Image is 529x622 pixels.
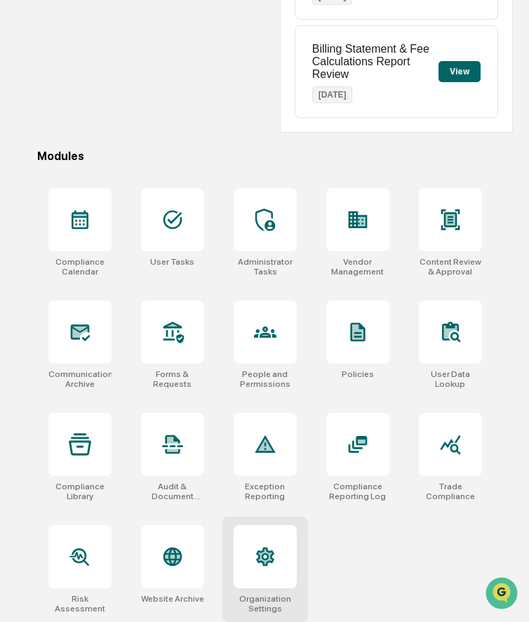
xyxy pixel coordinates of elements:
[140,238,170,249] span: Pylon
[326,482,389,501] div: Compliance Reporting Log
[438,61,481,82] button: View
[102,178,113,190] div: 🗄️
[234,482,297,501] div: Exception Reporting
[141,594,204,604] div: Website Archive
[8,198,94,223] a: 🔎Data Lookup
[96,171,180,197] a: 🗄️Attestations
[14,178,25,190] div: 🖐️
[14,205,25,216] div: 🔎
[99,237,170,249] a: Powered byPylon
[234,594,297,614] div: Organization Settings
[141,482,204,501] div: Audit & Document Logs
[234,369,297,389] div: People and Permissions
[48,369,112,389] div: Communications Archive
[48,107,230,121] div: Start new chat
[14,107,39,133] img: 1746055101610-c473b297-6a78-478c-a979-82029cc54cd1
[48,257,112,277] div: Compliance Calendar
[234,257,297,277] div: Administrator Tasks
[48,594,112,614] div: Risk Assessment
[312,86,353,103] p: [DATE]
[419,257,482,277] div: Content Review & Approval
[326,257,389,277] div: Vendor Management
[312,43,439,81] p: Billing Statement & Fee Calculations Report Review
[8,171,96,197] a: 🖐️Preclearance
[48,121,178,133] div: We're available if you need us!
[48,482,112,501] div: Compliance Library
[150,257,194,267] div: User Tasks
[484,576,522,614] iframe: Open customer support
[141,369,204,389] div: Forms & Requests
[28,177,91,191] span: Preclearance
[116,177,174,191] span: Attestations
[419,482,482,501] div: Trade Compliance
[37,150,514,163] div: Modules
[28,204,88,218] span: Data Lookup
[14,29,255,52] p: How can we help?
[239,112,255,128] button: Start new chat
[342,369,374,379] div: Policies
[419,369,482,389] div: User Data Lookup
